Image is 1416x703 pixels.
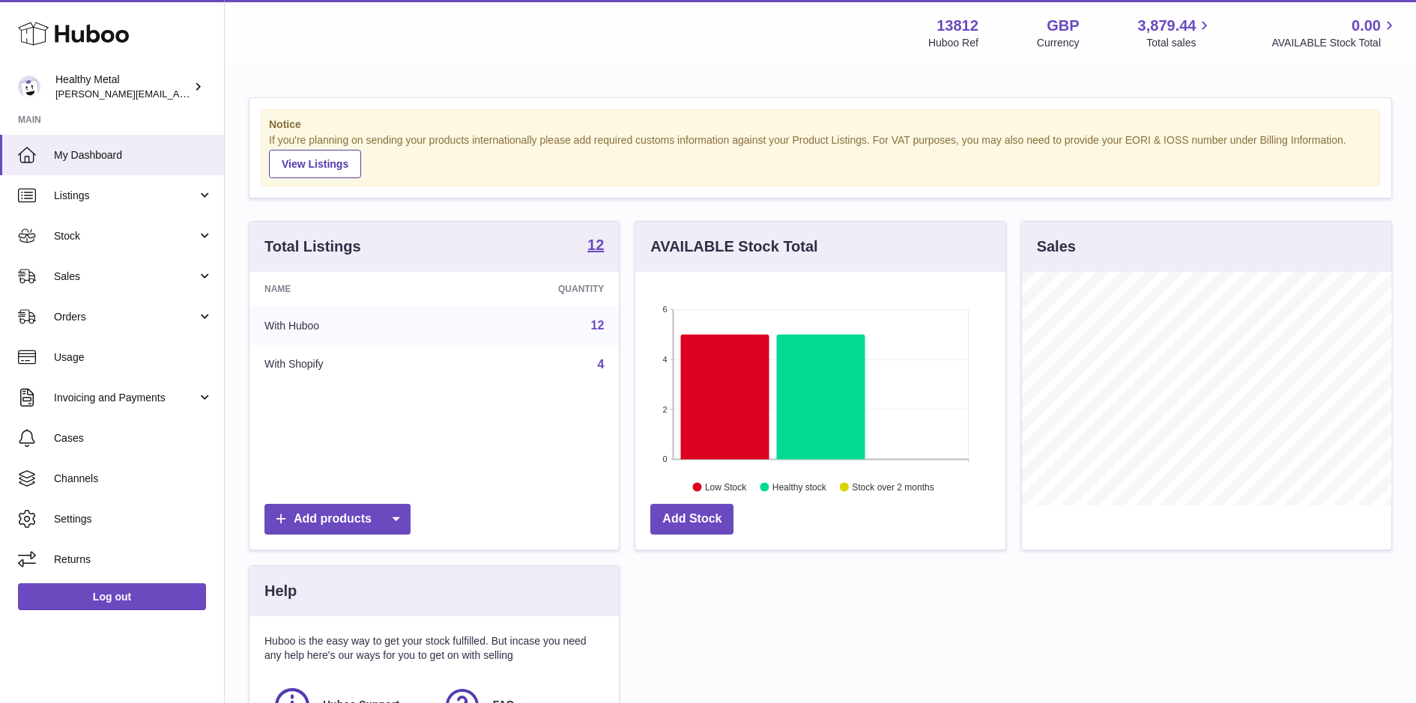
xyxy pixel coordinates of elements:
[264,237,361,257] h3: Total Listings
[54,270,197,284] span: Sales
[663,355,668,364] text: 4
[1037,237,1076,257] h3: Sales
[650,504,733,535] a: Add Stock
[55,88,300,100] span: [PERSON_NAME][EMAIL_ADDRESS][DOMAIN_NAME]
[269,118,1372,132] strong: Notice
[54,189,197,203] span: Listings
[1271,16,1398,50] a: 0.00 AVAILABLE Stock Total
[55,73,190,101] div: Healthy Metal
[269,150,361,178] a: View Listings
[449,272,619,306] th: Quantity
[1138,16,1196,36] span: 3,879.44
[54,229,197,243] span: Stock
[587,237,604,252] strong: 12
[54,472,213,486] span: Channels
[597,358,604,371] a: 4
[249,345,449,384] td: With Shopify
[1146,36,1213,50] span: Total sales
[1047,16,1079,36] strong: GBP
[705,481,747,492] text: Low Stock
[54,148,213,162] span: My Dashboard
[249,272,449,306] th: Name
[1271,36,1398,50] span: AVAILABLE Stock Total
[264,581,297,601] h3: Help
[853,481,934,492] text: Stock over 2 months
[591,319,605,332] a: 12
[269,133,1372,178] div: If you're planning on sending your products internationally please add required customs informati...
[663,404,668,413] text: 2
[663,454,668,463] text: 0
[249,306,449,345] td: With Huboo
[587,237,604,255] a: 12
[54,512,213,526] span: Settings
[1138,16,1214,50] a: 3,879.44 Total sales
[54,350,213,365] span: Usage
[772,481,827,492] text: Healthy stock
[928,36,978,50] div: Huboo Ref
[54,391,197,405] span: Invoicing and Payments
[1352,16,1381,36] span: 0.00
[54,431,213,445] span: Cases
[54,310,197,324] span: Orders
[18,583,206,610] a: Log out
[18,76,40,98] img: jose@healthy-metal.com
[264,634,604,663] p: Huboo is the easy way to get your stock fulfilled. But incase you need any help here's our ways f...
[1037,36,1080,50] div: Currency
[650,237,817,257] h3: AVAILABLE Stock Total
[264,504,411,535] a: Add products
[937,16,978,36] strong: 13812
[663,305,668,314] text: 6
[54,553,213,567] span: Returns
